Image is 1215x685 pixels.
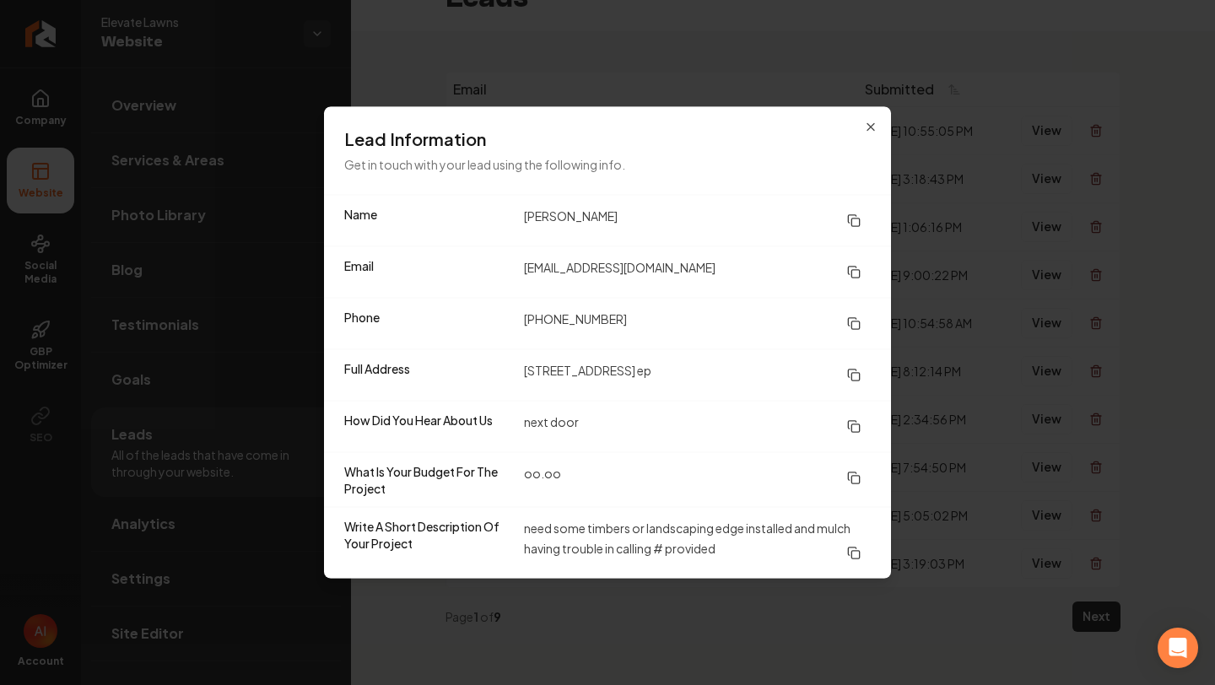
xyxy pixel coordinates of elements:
[524,309,871,339] dd: [PHONE_NUMBER]
[344,206,510,236] dt: Name
[344,412,510,442] dt: How Did You Hear About Us
[344,360,510,391] dt: Full Address
[344,463,510,497] dt: What Is Your Budget For The Project
[344,127,871,151] h3: Lead Information
[524,360,871,391] dd: [STREET_ADDRESS] ep
[344,257,510,288] dt: Email
[344,154,871,175] p: Get in touch with your lead using the following info.
[524,206,871,236] dd: [PERSON_NAME]
[344,309,510,339] dt: Phone
[524,463,871,497] dd: oo.oo
[524,257,871,288] dd: [EMAIL_ADDRESS][DOMAIN_NAME]
[524,412,871,442] dd: next door
[344,518,510,569] dt: Write A Short Description Of Your Project
[524,518,871,569] dd: need some timbers or landscaping edge installed and mulch having trouble in calling # provided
